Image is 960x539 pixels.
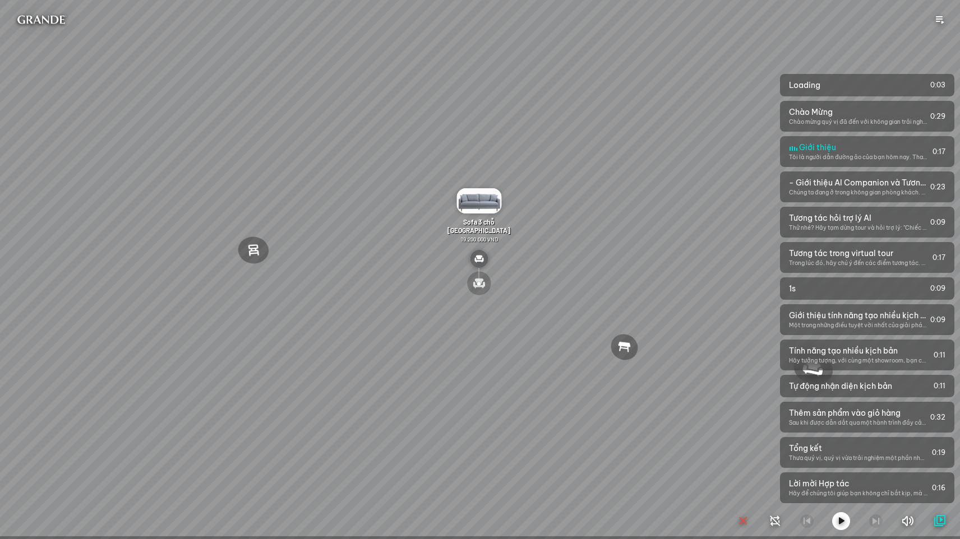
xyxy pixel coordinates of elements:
span: Tính năng tạo nhiều kịch bản [789,345,927,356]
div: Hãy tưởng tượng, với cùng một showroom, bạn có thể tạo một tour dành riêng cho kiến trúc sư, tập ... [789,356,927,365]
div: 0:16 [932,483,945,493]
span: - Giới thiệu AI Companion và Tương tác đa chiều [789,177,927,188]
div: Chào mừng quý vị đã đến với không gian trải nghiệm showroom ảo thế hệ mới. Đây không chỉ là một w... [789,118,927,126]
div: Sau khi được dẫn dắt qua một hành trình đầy cảm hứng, được tư vấn tận tình bởi Trợ lý AI và thực ... [789,419,927,427]
span: 1s [789,283,927,294]
span: Giới thiệu tính năng tạo nhiều kịch bản [789,310,927,321]
div: Trong lúc đó, hãy chú ý đến các điểm tương tác. Bạn có thể nhấp vào chiếc bàn trà để xem mô hình ... [789,259,927,267]
div: 0:11 [934,350,945,360]
span: Tổng kết [789,443,927,454]
span: Loading [789,80,927,91]
div: Thử nhé? Hãy tạm dừng tour và hỏi trợ lý: "Chiếc ghế sofa này làm từ vật liệu gì và có những màu ... [789,224,927,232]
div: Thưa quý vị, quý vị vừa trải nghiệm một phần nhỏ những gì công nghệ virtual showroom có thể mang ... [789,454,927,462]
img: type_sofa_CL2K24RXHCN6.svg [470,250,488,268]
div: 0:19 [932,448,945,458]
div: 0:09 [930,315,945,325]
span: Giới thiệu [799,142,914,153]
div: 0:09 [930,284,945,294]
img: sound-wave [789,143,798,152]
span: Tự động nhận diện kịch bản [789,380,927,392]
div: 0:17 [933,253,945,263]
div: Hãy để chúng tôi giúp bạn không chỉ bắt kịp, mà là dẫn đầu sự thay đổi đó. Hãy kết nối với chúng ... [789,489,927,498]
span: Tương tác hỏi trợ lý AI [789,212,927,224]
span: Sofa 3 chỗ [GEOGRAPHIC_DATA] [447,218,510,234]
span: Thêm sản phẩm vào giỏ hàng [789,407,927,419]
span: 19.200.000 VND [460,236,498,243]
img: logo [9,9,73,31]
div: 0:32 [930,412,945,422]
div: 0:17 [933,147,945,157]
div: 0:11 [934,381,945,391]
span: Tương tác trong virtual tour [789,248,927,259]
span: Chào Mừng [789,106,927,118]
div: Chúng ta đang ở trong không gian phòng khách. Nhưng trước khi nói về những món đồ nội thất tuyệt ... [789,188,927,197]
img: Sofa_3_ch__Adel_JDPY27NEHH3G.gif [456,188,501,213]
div: 0:09 [930,217,945,227]
div: 0:03 [930,80,945,90]
div: 0:23 [930,182,945,192]
div: Tôi là người dẫn đường ảo của bạn hôm nay. Thay vì để khách hàng tự mò mẫm qua một danh sách sản ... [789,153,927,161]
div: 0:29 [930,111,945,122]
span: Lời mời Hợp tác [789,478,927,489]
div: Một trong những điều tuyệt vời nhất của giải pháp này là khả năng tạo ra nhiều kịch bản [MEDICAL_... [789,321,927,329]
